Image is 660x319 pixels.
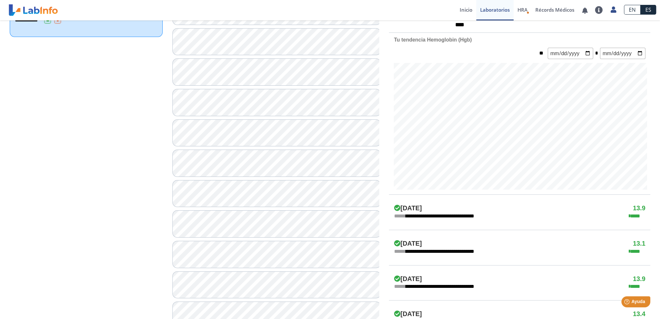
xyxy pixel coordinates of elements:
[394,37,472,43] b: Tu tendencia Hemoglobin (Hgb)
[633,310,645,318] h4: 13.4
[394,310,422,318] h4: [DATE]
[633,204,645,212] h4: 13.9
[641,5,656,15] a: ES
[633,275,645,283] h4: 13.9
[602,294,653,312] iframe: Help widget launcher
[633,240,645,248] h4: 13.1
[394,240,422,248] h4: [DATE]
[394,275,422,283] h4: [DATE]
[394,204,422,212] h4: [DATE]
[517,6,528,13] span: HRA
[548,48,593,59] input: mm/dd/yyyy
[600,48,645,59] input: mm/dd/yyyy
[624,5,641,15] a: EN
